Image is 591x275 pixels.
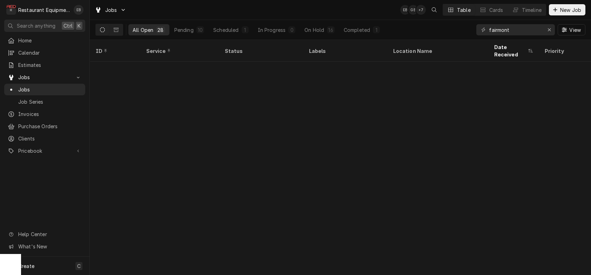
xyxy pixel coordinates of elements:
a: Clients [4,133,85,144]
span: Jobs [18,86,82,93]
span: Invoices [18,110,82,118]
button: Erase input [544,24,555,35]
span: Ctrl [63,22,73,29]
div: 0 [290,26,294,34]
div: Labels [309,47,382,55]
div: + 7 [416,5,426,15]
div: Priority [544,47,582,55]
div: 16 [328,26,333,34]
div: Table [457,6,471,14]
span: C [77,262,81,270]
div: Completed [344,26,370,34]
div: Gary Beaver's Avatar [408,5,418,15]
div: 10 [198,26,203,34]
a: Go to Jobs [92,4,129,16]
button: New Job [549,4,585,15]
div: Cards [489,6,503,14]
div: All Open [133,26,153,34]
a: Invoices [4,108,85,120]
div: EB [400,5,410,15]
div: In Progress [258,26,286,34]
a: Calendar [4,47,85,59]
span: Estimates [18,61,82,69]
div: Timeline [522,6,542,14]
div: EB [74,5,83,15]
div: Service [146,47,212,55]
span: New Job [559,6,583,14]
a: Purchase Orders [4,121,85,132]
span: Jobs [18,74,71,81]
span: Calendar [18,49,82,56]
button: View [558,24,585,35]
div: Scheduled [213,26,239,34]
div: Pending [174,26,194,34]
a: Go to Help Center [4,228,85,240]
span: K [78,22,81,29]
span: Job Series [18,98,82,105]
a: Estimates [4,59,85,71]
span: Jobs [105,6,117,14]
div: On Hold [304,26,324,34]
a: Go to Jobs [4,71,85,83]
button: Search anythingCtrlK [4,20,85,32]
a: Go to What's New [4,241,85,252]
div: 1 [243,26,247,34]
a: Job Series [4,96,85,108]
div: Location Name [393,47,481,55]
a: Home [4,35,85,46]
a: Jobs [4,84,85,95]
div: Status [224,47,296,55]
div: 28 [157,26,163,34]
a: Go to Pricebook [4,145,85,157]
span: What's New [18,243,81,250]
span: Help Center [18,231,81,238]
span: Purchase Orders [18,123,82,130]
span: Pricebook [18,147,71,154]
div: Date Received [494,43,526,58]
div: R [6,5,16,15]
button: Open search [429,4,440,15]
span: View [568,26,582,34]
div: ID [95,47,133,55]
span: Create [18,263,34,269]
span: Home [18,37,82,44]
div: Restaurant Equipment Diagnostics [18,6,70,14]
span: Search anything [17,22,55,29]
div: Emily Bird's Avatar [74,5,83,15]
div: GB [408,5,418,15]
input: Keyword search [489,24,542,35]
span: Clients [18,135,82,142]
div: Restaurant Equipment Diagnostics's Avatar [6,5,16,15]
div: Emily Bird's Avatar [400,5,410,15]
div: 1 [374,26,378,34]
